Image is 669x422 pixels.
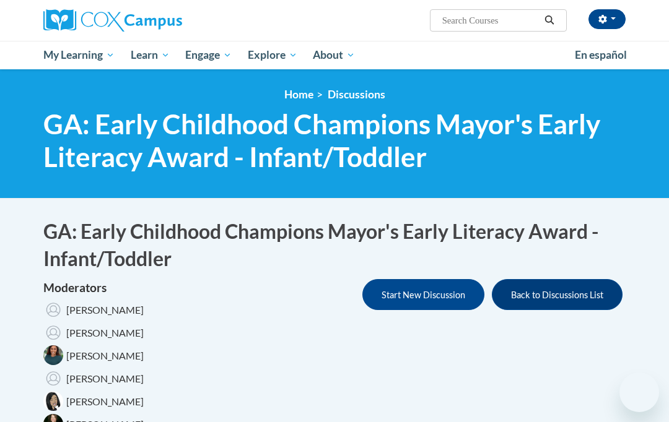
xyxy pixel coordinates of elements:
[43,368,63,388] img: Samantha Murillo
[492,279,623,310] button: Back to Discussions List
[43,322,63,342] img: Beryl Otumfuor
[284,88,313,101] a: Home
[567,42,635,68] a: En español
[240,41,305,69] a: Explore
[66,372,144,384] span: [PERSON_NAME]
[575,48,627,61] span: En español
[43,345,63,365] img: Shonta Lyons
[43,218,626,273] h1: GA: Early Childhood Champions Mayor's Early Literacy Award - Infant/Toddler
[43,299,63,319] img: Zehra Ozturk
[66,350,144,361] span: [PERSON_NAME]
[177,41,240,69] a: Engage
[328,88,385,101] span: Discussions
[66,327,144,338] span: [PERSON_NAME]
[305,41,364,69] a: About
[43,48,115,62] span: My Learning
[248,48,297,62] span: Explore
[43,108,626,173] span: GA: Early Childhood Champions Mayor's Early Literacy Award - Infant/Toddler
[66,304,144,316] span: [PERSON_NAME]
[362,279,484,310] button: Start New Discussion
[123,41,178,69] a: Learn
[43,391,63,411] img: Toki Singh
[43,279,223,297] h4: Moderators
[619,372,659,412] iframe: Button to launch messaging window
[43,9,225,32] a: Cox Campus
[35,41,123,69] a: My Learning
[588,9,626,29] button: Account Settings
[131,48,170,62] span: Learn
[313,48,355,62] span: About
[540,13,559,28] button: Search
[185,48,232,62] span: Engage
[66,395,144,407] span: [PERSON_NAME]
[441,13,540,28] input: Search Courses
[34,41,635,69] div: Main menu
[43,9,182,32] img: Cox Campus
